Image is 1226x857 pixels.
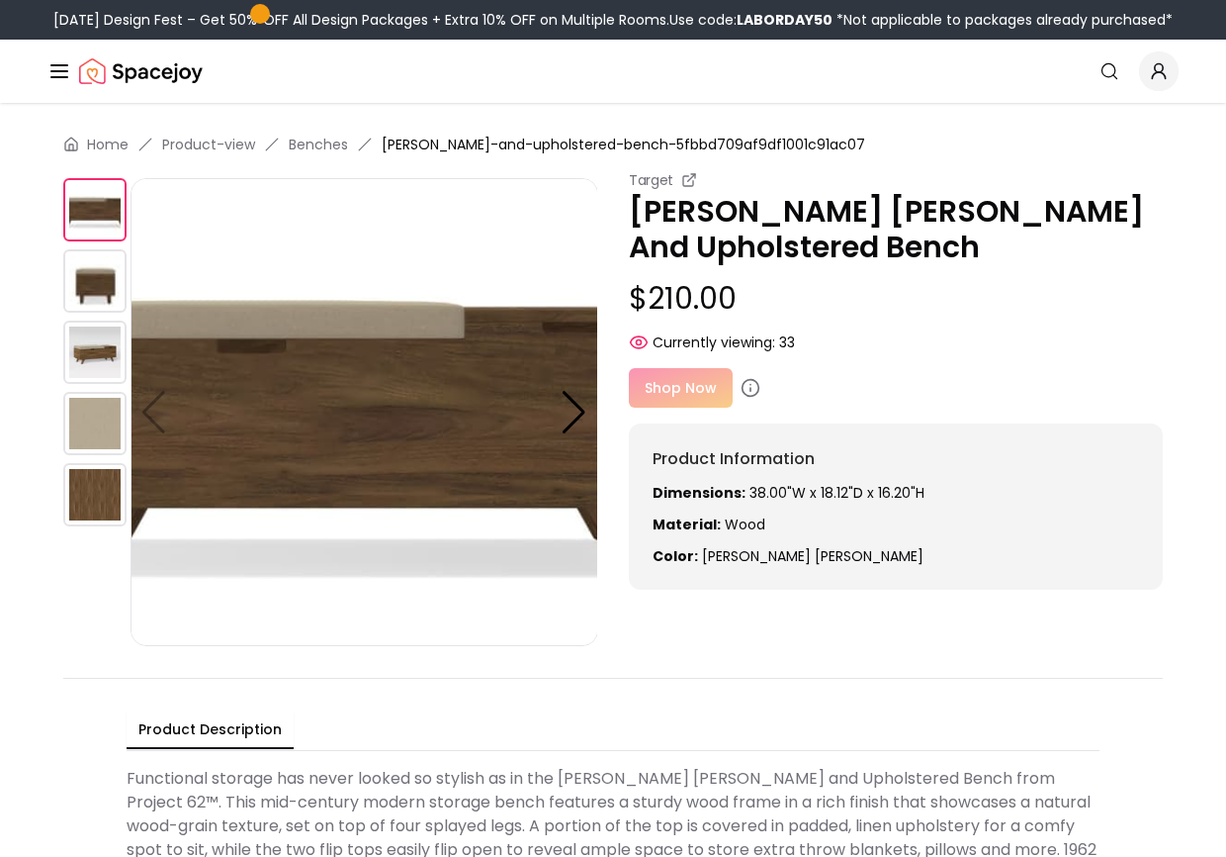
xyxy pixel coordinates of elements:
span: [PERSON_NAME] [PERSON_NAME] [702,546,923,566]
img: https://storage.googleapis.com/spacejoy-main/assets/5fbbd709af9df1001c91ac07/product_4_hmmfpaabehpd [63,463,127,526]
a: Product-view [162,135,255,154]
p: 38.00"W x 18.12"D x 16.20"H [653,483,1139,503]
a: Spacejoy [79,51,203,91]
strong: Color: [653,546,698,566]
img: https://storage.googleapis.com/spacejoy-main/assets/5fbbd709af9df1001c91ac07/product_2_e8fobelj8cia [63,321,127,384]
img: https://storage.googleapis.com/spacejoy-main/assets/5fbbd709af9df1001c91ac07/product_3_6pj4n9fa4c7l [63,392,127,455]
strong: Dimensions: [653,483,745,503]
span: Use code: [669,10,832,30]
span: *Not applicable to packages already purchased* [832,10,1173,30]
span: Wood [725,515,765,534]
img: https://storage.googleapis.com/spacejoy-main/assets/5fbbd709af9df1001c91ac07/product_0_5ig97looj3ec [131,178,598,646]
span: Currently viewing: [653,333,775,352]
span: [PERSON_NAME]-and-upholstered-bench-5fbbd709af9df1001c91ac07 [382,135,865,154]
a: Benches [289,135,348,154]
img: https://storage.googleapis.com/spacejoy-main/assets/5fbbd709af9df1001c91ac07/product_0_5ig97looj3ec [63,178,127,241]
b: LABORDAY50 [737,10,832,30]
div: [DATE] Design Fest – Get 50% OFF All Design Packages + Extra 10% OFF on Multiple Rooms. [53,10,1173,30]
nav: breadcrumb [63,135,1163,154]
p: $210.00 [629,281,1163,317]
strong: Material: [653,515,721,534]
h6: Product Information [653,447,1139,471]
button: Product Description [127,712,294,749]
span: 33 [779,333,795,352]
nav: Global [47,40,1179,103]
small: Target [629,170,673,190]
a: Home [87,135,129,154]
img: https://storage.googleapis.com/spacejoy-main/assets/5fbbd709af9df1001c91ac07/product_1_h63e9ab53g7k [63,249,127,313]
img: Spacejoy Logo [79,51,203,91]
p: [PERSON_NAME] [PERSON_NAME] And Upholstered Bench [629,194,1163,265]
